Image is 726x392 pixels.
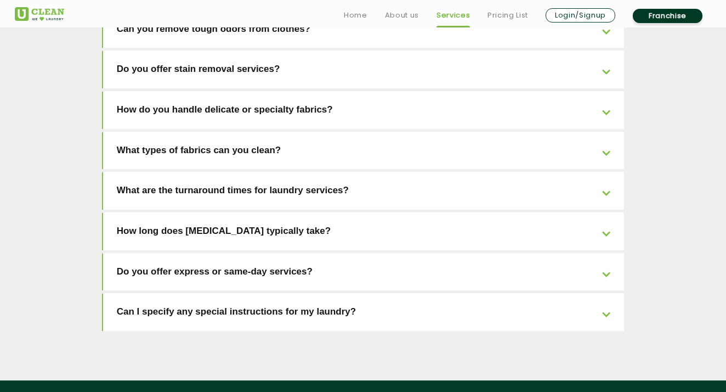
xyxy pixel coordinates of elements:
[103,132,625,170] a: What types of fabrics can you clean?
[633,9,702,23] a: Franchise
[103,212,625,250] a: How long does [MEDICAL_DATA] typically take?
[103,91,625,129] a: How do you handle delicate or specialty fabrics?
[103,51,625,88] a: Do you offer stain removal services?
[103,10,625,48] a: Can you remove tough odors from clothes?
[103,253,625,291] a: Do you offer express or same-day services?
[436,9,470,22] a: Services
[487,9,528,22] a: Pricing List
[15,7,64,21] img: UClean Laundry and Dry Cleaning
[103,293,625,331] a: Can I specify any special instructions for my laundry?
[344,9,367,22] a: Home
[385,9,419,22] a: About us
[546,8,615,23] a: Login/Signup
[103,172,625,210] a: What are the turnaround times for laundry services?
